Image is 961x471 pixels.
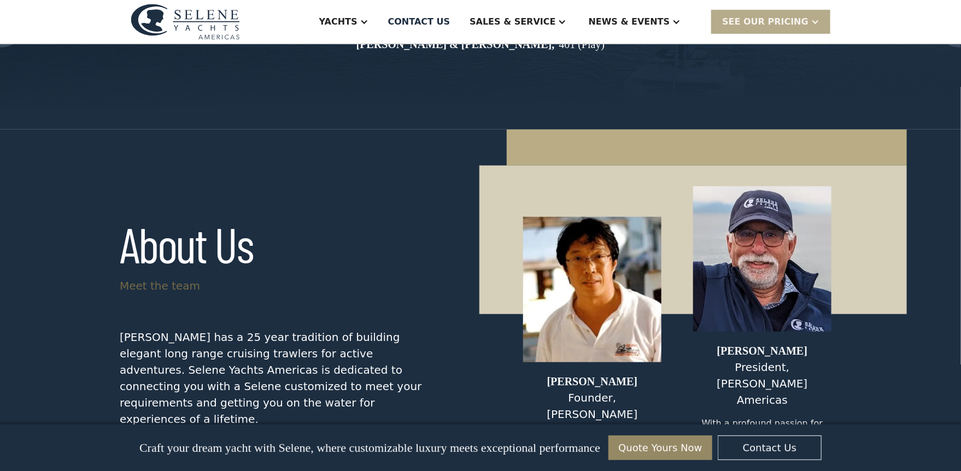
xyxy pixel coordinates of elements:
[120,278,200,294] div: Meet the team
[388,15,450,28] div: Contact US
[131,4,240,39] img: logo
[319,15,358,28] div: Yachts
[139,441,600,455] p: Craft your dream yacht with Selene, where customizable luxury meets exceptional performance
[589,15,670,28] div: News & EVENTS
[120,329,431,427] p: [PERSON_NAME] has a 25 year tradition of building elegant long range cruising trawlers for active...
[120,217,253,271] h3: About Us
[523,373,661,390] div: [PERSON_NAME]
[711,10,830,33] div: SEE Our Pricing
[552,36,554,52] div: ,
[608,435,712,460] a: Quote Yours Now
[523,390,661,422] div: Founder, [PERSON_NAME]
[693,343,831,359] div: [PERSON_NAME]
[470,15,555,28] div: Sales & Service
[523,217,661,362] img: Howard Chen
[722,15,808,28] div: SEE Our Pricing
[693,359,831,408] div: President, [PERSON_NAME] Americas
[718,435,822,460] a: Contact Us
[693,186,831,332] img: Wayne Goldman
[356,36,552,52] div: [PERSON_NAME] & [PERSON_NAME]
[559,36,605,52] div: 401 (Play)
